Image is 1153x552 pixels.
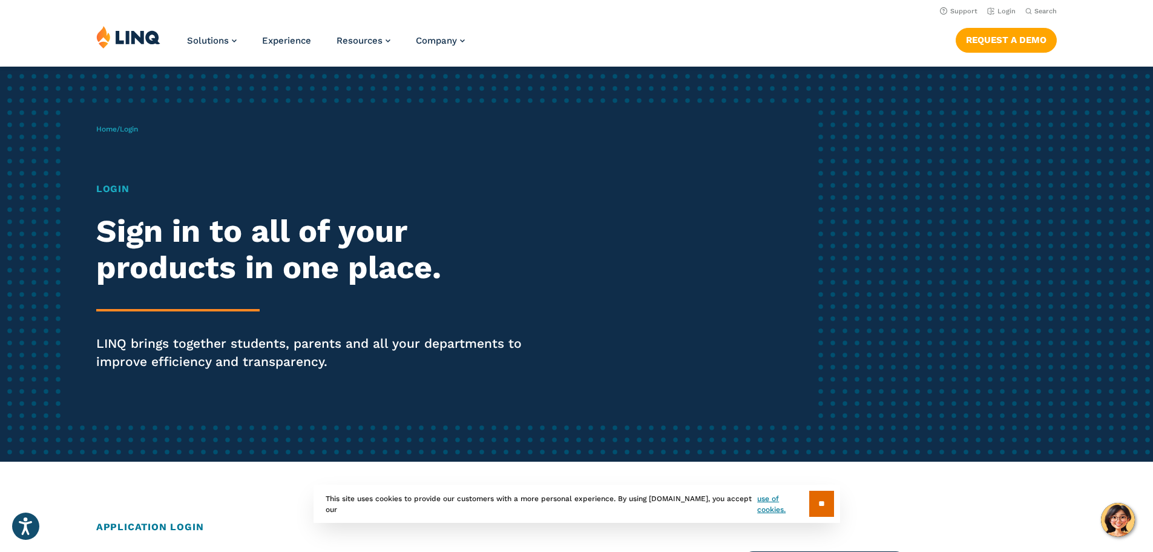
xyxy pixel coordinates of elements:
nav: Button Navigation [956,25,1057,52]
span: Company [416,35,457,46]
p: LINQ brings together students, parents and all your departments to improve efficiency and transpa... [96,334,540,371]
a: Solutions [187,35,237,46]
img: LINQ | K‑12 Software [96,25,160,48]
a: Support [940,7,977,15]
span: Login [120,125,138,133]
div: This site uses cookies to provide our customers with a more personal experience. By using [DOMAIN... [314,485,840,523]
nav: Primary Navigation [187,25,465,65]
span: / [96,125,138,133]
a: Resources [337,35,390,46]
button: Hello, have a question? Let’s chat. [1101,503,1135,537]
a: Experience [262,35,311,46]
h1: Login [96,182,540,196]
a: use of cookies. [757,493,809,515]
button: Open Search Bar [1025,7,1057,16]
a: Request a Demo [956,28,1057,52]
span: Resources [337,35,383,46]
a: Login [987,7,1016,15]
span: Search [1034,7,1057,15]
span: Solutions [187,35,229,46]
h2: Sign in to all of your products in one place. [96,213,540,286]
a: Home [96,125,117,133]
a: Company [416,35,465,46]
